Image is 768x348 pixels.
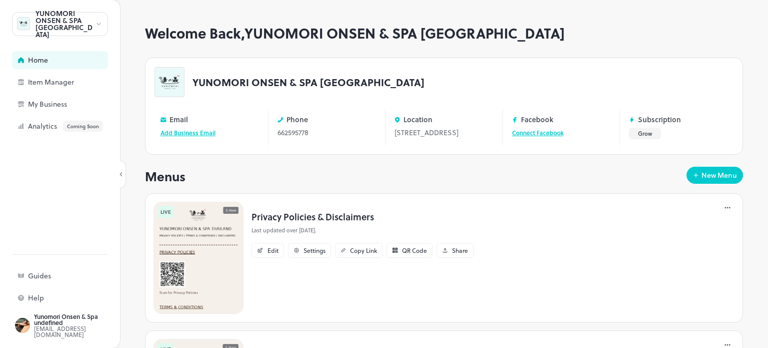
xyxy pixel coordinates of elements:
div: YUNOMORI ONSEN & SPA [GEOGRAPHIC_DATA] [35,10,95,38]
div: [STREET_ADDRESS] [394,127,493,138]
p: YUNOMORI ONSEN & SPA [GEOGRAPHIC_DATA] [192,77,424,87]
img: avatar [155,68,184,97]
div: QR Code [402,247,427,253]
p: Phone [286,116,308,123]
a: Add Business Email [160,128,215,137]
p: Privacy Policies & Disclaimers [251,210,473,223]
div: Settings [303,247,325,253]
div: [EMAIL_ADDRESS][DOMAIN_NAME] [34,325,128,337]
div: Item Manager [28,79,128,86]
div: Coming Soon [63,121,103,132]
h1: Welcome Back, YUNOMORI ONSEN & SPA [GEOGRAPHIC_DATA] [145,25,743,42]
div: 662595778 [277,127,376,138]
p: Location [403,116,432,123]
div: Yunomori Onsen & Spa undefined [34,313,128,325]
p: Email [169,116,188,123]
div: Home [28,57,128,64]
button: Grow [629,128,661,139]
img: avatar [17,18,29,30]
div: My Business [28,101,128,108]
div: New Menu [701,172,737,179]
div: Guides [28,272,128,279]
img: ACg8ocKdpLaXc1aXmB0WtgkXQ5Du89hroelvKKYo62vpddWO9Tc=s96-c [15,318,30,333]
div: LIVE [157,206,174,218]
div: Analytics [28,121,128,132]
button: New Menu [686,167,743,184]
div: Copy Link [350,247,377,253]
div: Help [28,294,128,301]
p: Facebook [521,116,553,123]
a: Connect Facebook [512,128,563,137]
p: Subscription [638,116,681,123]
p: Last updated over [DATE]. [251,226,473,235]
p: Menus [145,167,185,186]
img: 1711078325622q4jmsvqvzzo.png [153,202,243,314]
div: Edit [267,247,278,253]
div: Share [452,247,468,253]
